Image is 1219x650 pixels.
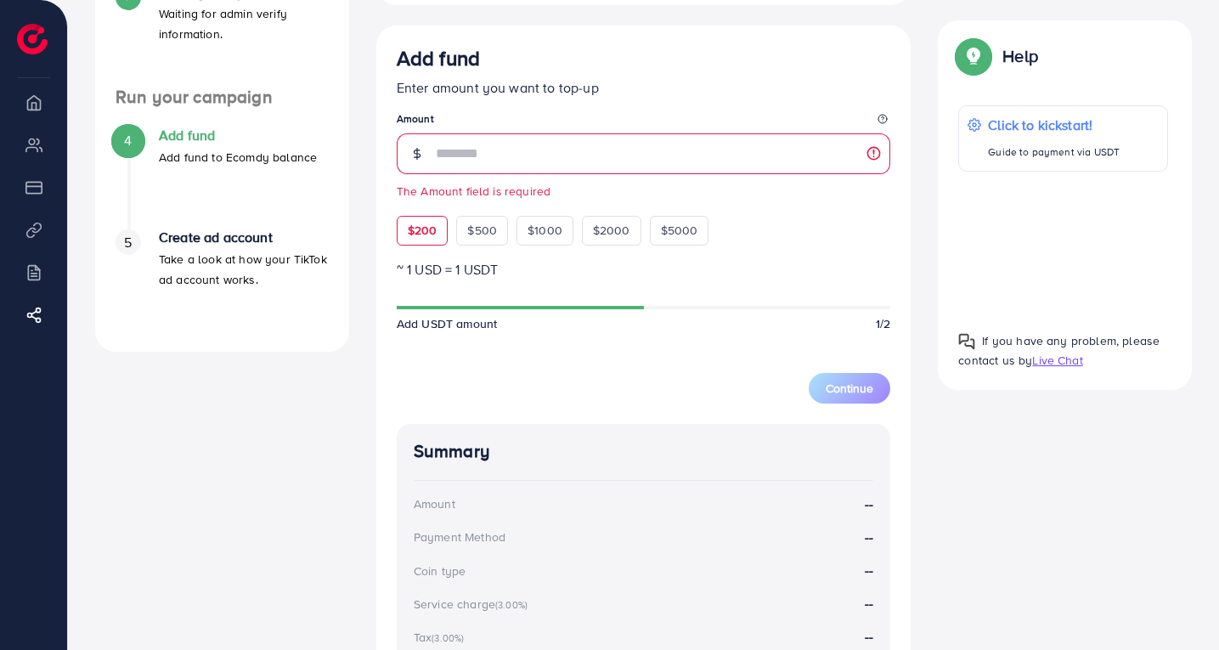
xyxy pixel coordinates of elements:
[414,596,533,613] div: Service charge
[988,142,1120,162] p: Guide to payment via USDT
[95,127,349,229] li: Add fund
[414,562,466,579] div: Coin type
[593,222,630,239] span: $2000
[159,147,317,167] p: Add fund to Ecomdy balance
[865,594,873,613] strong: --
[528,222,562,239] span: $1000
[958,333,975,350] img: Popup guide
[1147,574,1206,637] iframe: Chat
[414,629,470,646] div: Tax
[124,131,132,150] span: 4
[988,115,1120,135] p: Click to kickstart!
[958,41,989,71] img: Popup guide
[397,46,480,71] h3: Add fund
[397,77,891,98] p: Enter amount you want to top-up
[809,373,890,404] button: Continue
[397,315,497,332] span: Add USDT amount
[865,495,873,514] strong: --
[865,561,873,580] strong: --
[1032,352,1082,369] span: Live Chat
[414,441,874,462] h4: Summary
[865,528,873,547] strong: --
[95,87,349,108] h4: Run your campaign
[397,183,891,200] small: The Amount field is required
[495,598,528,612] small: (3.00%)
[159,249,329,290] p: Take a look at how your TikTok ad account works.
[865,627,873,646] strong: --
[408,222,437,239] span: $200
[876,315,890,332] span: 1/2
[958,332,1160,369] span: If you have any problem, please contact us by
[95,229,349,331] li: Create ad account
[467,222,497,239] span: $500
[159,127,317,144] h4: Add fund
[432,631,464,645] small: (3.00%)
[1002,46,1038,66] p: Help
[414,528,505,545] div: Payment Method
[414,495,455,512] div: Amount
[397,111,891,133] legend: Amount
[124,233,132,252] span: 5
[397,259,891,280] p: ~ 1 USD = 1 USDT
[661,222,698,239] span: $5000
[159,3,329,44] p: Waiting for admin verify information.
[17,24,48,54] img: logo
[159,229,329,246] h4: Create ad account
[826,380,873,397] span: Continue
